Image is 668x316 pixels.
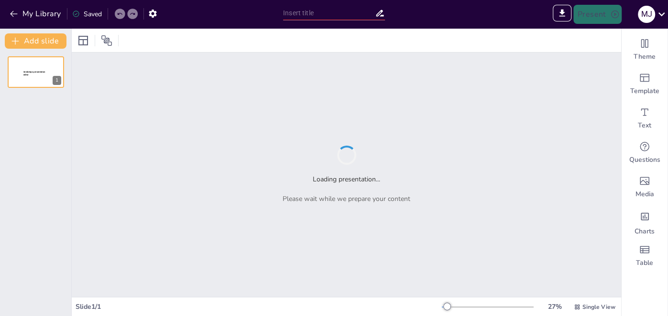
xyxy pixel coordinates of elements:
[8,56,64,88] div: 1
[622,170,668,204] div: Add images, graphics, shapes or video
[638,5,655,24] button: M j
[622,67,668,101] div: Add ready made slides
[630,86,659,96] span: Template
[101,35,112,46] span: Position
[622,136,668,170] div: Get real-time input from your audience
[5,33,66,49] button: Add slide
[638,121,651,130] span: Text
[313,174,380,184] h2: Loading presentation...
[622,101,668,136] div: Add text boxes
[638,6,655,23] div: M j
[283,6,375,20] input: Insert title
[635,190,654,199] span: Media
[636,258,653,268] span: Table
[573,5,621,24] button: Present
[629,155,660,165] span: Questions
[634,52,656,62] span: Theme
[7,6,65,21] button: My Library
[622,32,668,67] div: Change the overall theme
[76,33,91,48] div: Layout
[53,76,61,85] div: 1
[23,71,45,76] span: Sendsteps presentation editor
[72,9,102,19] div: Saved
[283,194,410,204] p: Please wait while we prepare your content
[622,204,668,239] div: Add charts and graphs
[622,239,668,273] div: Add a table
[582,303,615,311] span: Single View
[635,227,655,236] span: Charts
[76,302,442,312] div: Slide 1 / 1
[553,5,571,24] span: Export to PowerPoint
[543,302,566,312] div: 27 %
